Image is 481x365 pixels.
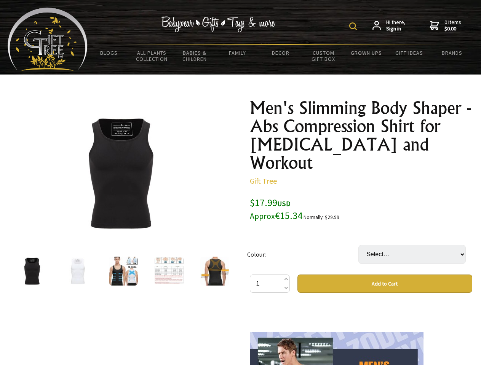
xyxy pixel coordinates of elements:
a: Decor [259,45,302,61]
img: Men's Slimming Body Shaper - Abs Compression Shirt for Gynecomastia and Workout [18,257,46,286]
span: $17.99 €15.34 [250,196,302,222]
span: USD [277,199,291,208]
a: Hi there,Sign in [372,19,406,32]
small: Approx [250,211,275,221]
img: Men's Slimming Body Shaper - Abs Compression Shirt for Gynecomastia and Workout [63,257,92,286]
td: Colour: [247,234,358,275]
img: product search [349,22,357,30]
img: Babyware - Gifts - Toys and more... [8,8,88,71]
a: Brands [431,45,474,61]
a: Grown Ups [345,45,388,61]
small: Normally: $29.99 [304,214,339,221]
a: Gift Tree [250,176,277,186]
a: All Plants Collection [131,45,174,67]
a: 0 items$0.00 [430,19,461,32]
a: Family [216,45,259,61]
strong: Sign in [386,25,406,32]
img: Men's Slimming Body Shaper - Abs Compression Shirt for Gynecomastia and Workout [61,114,180,232]
span: Hi there, [386,19,406,32]
span: 0 items [444,19,461,32]
strong: $0.00 [444,25,461,32]
img: Men's Slimming Body Shaper - Abs Compression Shirt for Gynecomastia and Workout [155,257,184,286]
h1: Men's Slimming Body Shaper - Abs Compression Shirt for [MEDICAL_DATA] and Workout [250,99,472,172]
button: Add to Cart [297,275,472,293]
img: Men's Slimming Body Shaper - Abs Compression Shirt for Gynecomastia and Workout [109,257,138,286]
a: Babies & Children [173,45,216,67]
a: Custom Gift Box [302,45,345,67]
img: Men's Slimming Body Shaper - Abs Compression Shirt for Gynecomastia and Workout [200,257,229,286]
a: BLOGS [88,45,131,61]
img: Babywear - Gifts - Toys & more [161,16,276,32]
a: Gift Ideas [388,45,431,61]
